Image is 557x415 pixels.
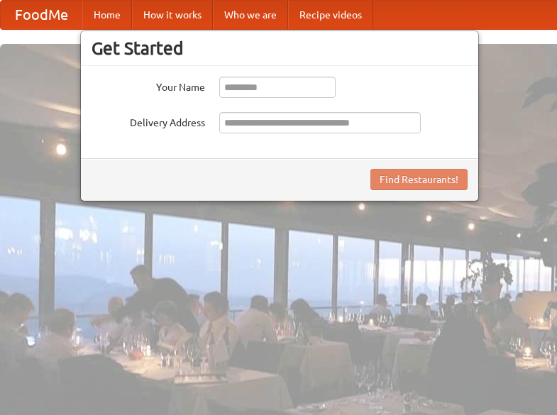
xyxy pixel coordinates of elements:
[370,169,468,190] button: Find Restaurants!
[82,1,132,29] a: Home
[92,77,205,94] label: Your Name
[1,1,82,29] a: FoodMe
[132,1,213,29] a: How it works
[92,38,468,59] h3: Get Started
[213,1,288,29] a: Who we are
[288,1,373,29] a: Recipe videos
[92,112,205,130] label: Delivery Address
